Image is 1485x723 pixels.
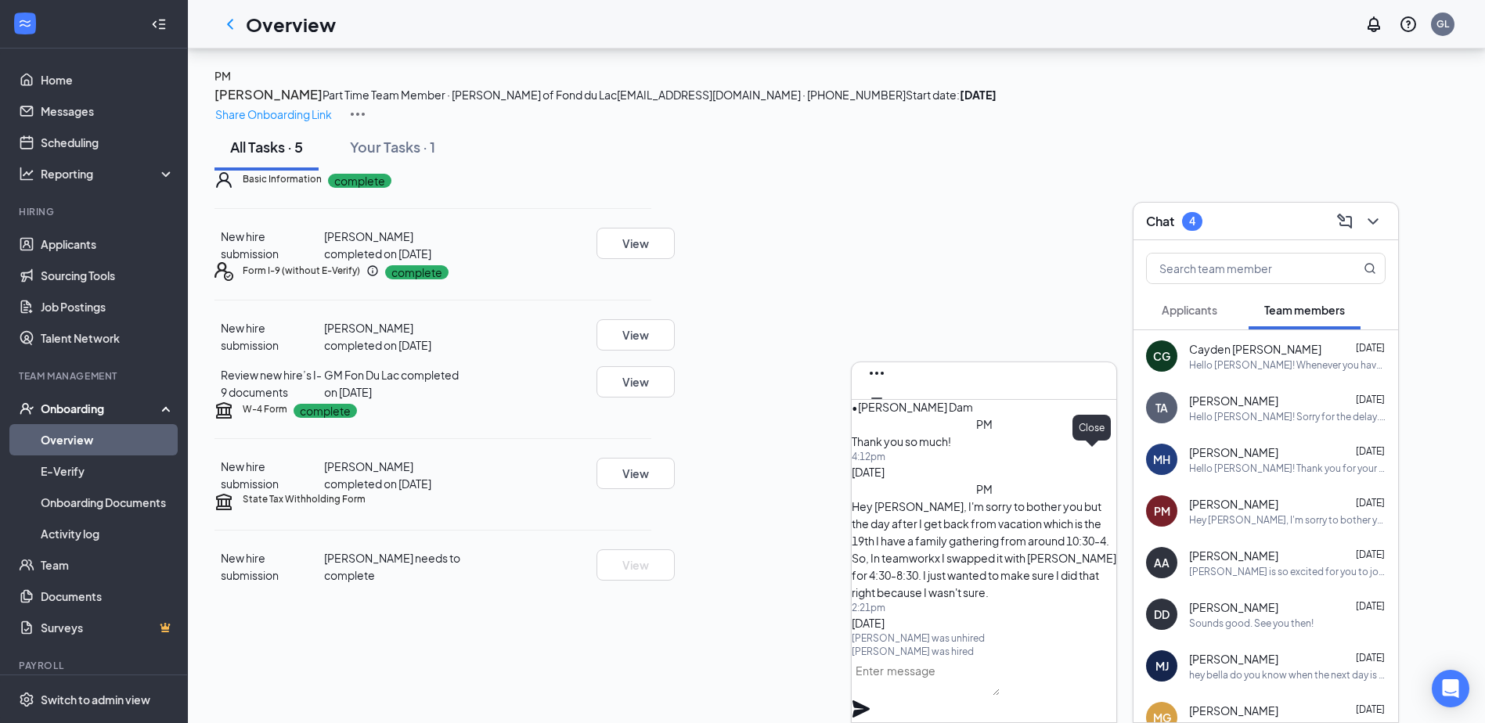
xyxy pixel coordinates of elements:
[852,465,885,479] span: [DATE]
[1356,652,1385,664] span: [DATE]
[597,366,675,397] button: View
[597,228,675,259] button: View
[1364,212,1382,231] svg: ChevronDown
[1154,555,1170,570] div: AA
[41,166,175,182] div: Reporting
[1154,503,1170,519] div: PM
[1364,15,1383,34] svg: Notifications
[867,364,886,383] svg: Ellipses
[1335,212,1354,231] svg: ComposeMessage
[214,105,333,124] button: Share Onboarding Link
[852,700,870,718] svg: Plane
[214,492,233,511] svg: TaxGovernmentIcon
[41,95,175,127] a: Messages
[597,458,675,489] button: View
[294,404,357,418] p: complete
[1356,445,1385,457] span: [DATE]
[323,88,617,102] span: Part Time Team Member · [PERSON_NAME] of Fond du Lac
[328,174,391,188] p: complete
[1361,209,1386,234] button: ChevronDown
[1155,400,1168,415] div: TA
[852,400,973,414] span: • [PERSON_NAME] Dam
[243,172,322,186] h5: Basic Information
[324,321,431,352] span: [PERSON_NAME] completed on [DATE]
[1189,462,1386,475] div: Hello [PERSON_NAME]! Thank you for your patience. Whenever you have time, please come in while we...
[1153,451,1170,467] div: MH
[1189,565,1386,578] div: [PERSON_NAME] is so excited for you to join our team! Do you know anyone else who might be intere...
[960,88,997,102] strong: [DATE]
[1189,651,1278,667] span: [PERSON_NAME]
[1155,658,1169,674] div: MJ
[864,386,889,411] button: Minimize
[243,492,366,506] h5: State Tax Withholding Form
[1356,394,1385,405] span: [DATE]
[852,601,1116,614] div: 2:21pm
[324,459,431,491] span: [PERSON_NAME] completed on [DATE]
[1147,254,1332,283] input: Search team member
[1072,415,1111,441] div: Close
[41,487,175,518] a: Onboarding Documents
[214,67,231,85] button: PM
[324,368,459,399] span: GM Fon Du Lac completed on [DATE]
[1189,214,1195,228] div: 4
[1356,497,1385,509] span: [DATE]
[214,171,233,189] svg: User
[1356,703,1385,715] span: [DATE]
[41,581,175,612] a: Documents
[852,616,885,630] span: [DATE]
[243,264,360,278] h5: Form I-9 (without E-Verify)
[1364,262,1376,275] svg: MagnifyingGlass
[1189,410,1386,423] div: Hello [PERSON_NAME]! Sorry for the delay. Whenever you can, bring in 2 forms of ID. Please make s...
[41,127,175,158] a: Scheduling
[1356,549,1385,560] span: [DATE]
[1189,599,1278,615] span: [PERSON_NAME]
[976,480,993,498] div: PM
[1189,358,1386,372] div: Hello [PERSON_NAME]! Whenever you have time, please bring in 2 forms of ID, as well as making sur...
[41,64,175,95] a: Home
[867,389,886,408] svg: Minimize
[1432,670,1469,707] div: Open Intercom Messenger
[19,166,34,182] svg: Analysis
[214,401,233,419] svg: TaxGovernmentIcon
[246,11,336,38] h1: Overview
[151,16,167,32] svg: Collapse
[1189,703,1278,718] span: [PERSON_NAME]
[41,424,175,455] a: Overview
[41,518,175,549] a: Activity log
[221,15,240,34] a: ChevronLeft
[41,455,175,487] a: E-Verify
[1189,513,1386,527] div: Hey [PERSON_NAME], I'm sorry to bother you but the day after I get back from vacation which is th...
[41,692,150,707] div: Switch to admin view
[1162,303,1217,317] span: Applicants
[1153,348,1170,364] div: CG
[1356,600,1385,612] span: [DATE]
[1189,496,1278,512] span: [PERSON_NAME]
[19,205,171,218] div: Hiring
[1356,342,1385,354] span: [DATE]
[324,551,460,582] span: [PERSON_NAME] needs to complete
[17,16,33,31] svg: WorkstreamLogo
[1189,341,1321,357] span: Cayden [PERSON_NAME]
[852,645,1116,658] div: [PERSON_NAME] was hired
[19,659,171,672] div: Payroll
[221,368,322,399] span: Review new hire’s I-9 documents
[19,369,171,383] div: Team Management
[215,106,332,123] p: Share Onboarding Link
[976,415,993,433] div: PM
[221,551,279,582] span: New hire submission
[348,105,367,124] img: More Actions
[617,88,906,102] span: [EMAIL_ADDRESS][DOMAIN_NAME] · [PHONE_NUMBER]
[1189,393,1278,408] span: [PERSON_NAME]
[350,137,435,156] div: Your Tasks · 1
[1332,209,1357,234] button: ComposeMessage
[1189,548,1278,563] span: [PERSON_NAME]
[41,401,161,416] div: Onboarding
[214,262,233,281] svg: FormI9EVerifyIcon
[852,450,1116,463] div: 4:12pm
[214,85,323,105] button: [PERSON_NAME]
[366,264,379,277] svg: Info
[906,88,997,102] span: Start date:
